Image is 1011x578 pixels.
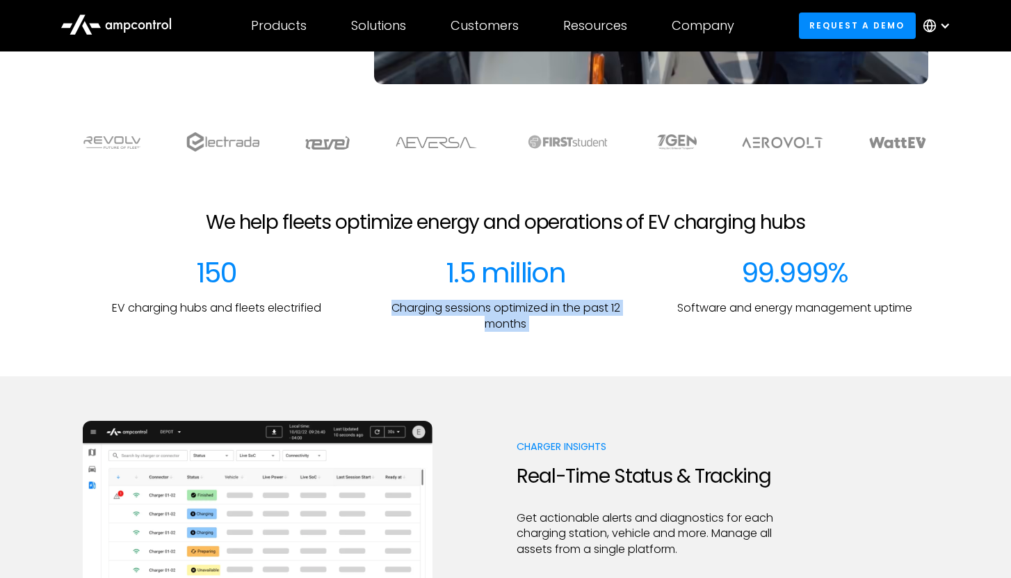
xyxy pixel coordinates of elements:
[517,440,784,453] p: Charger Insights
[799,13,916,38] a: Request a demo
[372,300,639,332] p: Charging sessions optimized in the past 12 months
[563,18,627,33] div: Resources
[451,18,519,33] div: Customers
[517,465,784,488] h2: Real-Time Status & Tracking
[112,300,321,316] p: EV charging hubs and fleets electrified
[868,137,927,148] img: WattEV logo
[741,256,848,289] div: 99.999%
[351,18,406,33] div: Solutions
[741,137,824,148] img: Aerovolt Logo
[251,18,307,33] div: Products
[186,132,259,152] img: electrada logo
[672,18,734,33] div: Company
[677,300,912,316] p: Software and energy management uptime
[196,256,236,289] div: 150
[446,256,565,289] div: 1.5 million
[206,211,805,234] h2: We help fleets optimize energy and operations of EV charging hubs
[517,511,784,557] p: Get actionable alerts and diagnostics for each charging station, vehicle and more. Manage all ass...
